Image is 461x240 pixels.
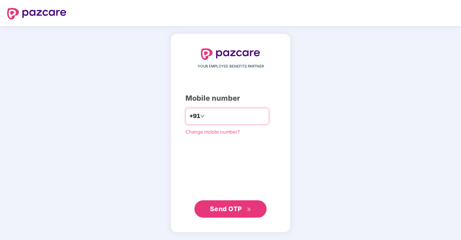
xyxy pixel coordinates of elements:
span: down [200,114,205,118]
span: YOUR EMPLOYEE BENEFITS PARTNER [198,64,264,69]
span: +91 [189,112,200,121]
img: logo [7,8,66,19]
img: logo [201,48,260,60]
span: double-right [247,207,251,212]
span: Send OTP [210,205,242,213]
a: Change mobile number? [185,129,240,135]
button: Send OTPdouble-right [194,200,267,218]
div: Mobile number [185,93,276,104]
